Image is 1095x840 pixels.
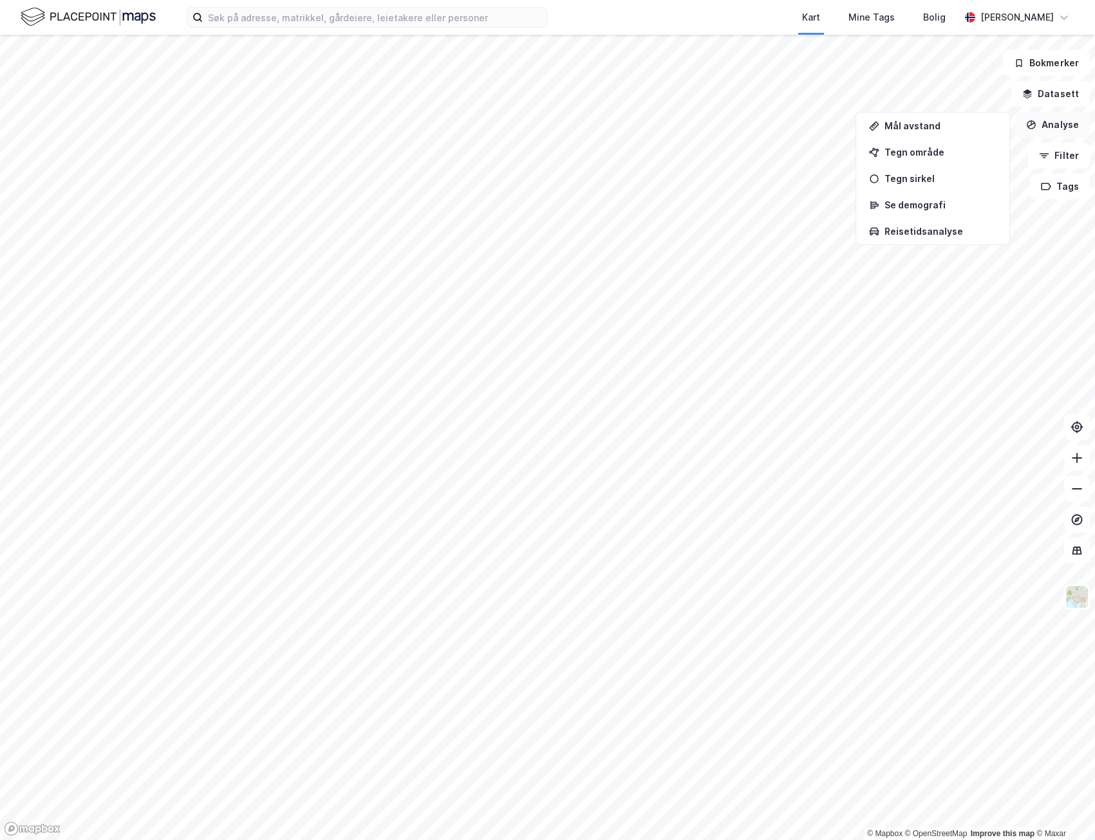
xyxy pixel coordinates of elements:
[203,8,547,27] input: Søk på adresse, matrikkel, gårdeiere, leietakere eller personer
[802,10,820,25] div: Kart
[884,120,997,131] div: Mål avstand
[21,6,156,28] img: logo.f888ab2527a4732fd821a326f86c7f29.svg
[971,829,1034,838] a: Improve this map
[884,173,997,184] div: Tegn sirkel
[1031,778,1095,840] iframe: Chat Widget
[1030,174,1090,199] button: Tags
[848,10,895,25] div: Mine Tags
[884,226,997,237] div: Reisetidsanalyse
[923,10,946,25] div: Bolig
[884,147,997,158] div: Tegn område
[884,199,997,210] div: Se demografi
[1003,50,1090,76] button: Bokmerker
[980,10,1054,25] div: [PERSON_NAME]
[1011,81,1090,107] button: Datasett
[867,829,903,838] a: Mapbox
[4,821,61,836] a: Mapbox homepage
[1065,585,1089,609] img: Z
[1015,112,1090,138] button: Analyse
[1028,143,1090,169] button: Filter
[905,829,968,838] a: OpenStreetMap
